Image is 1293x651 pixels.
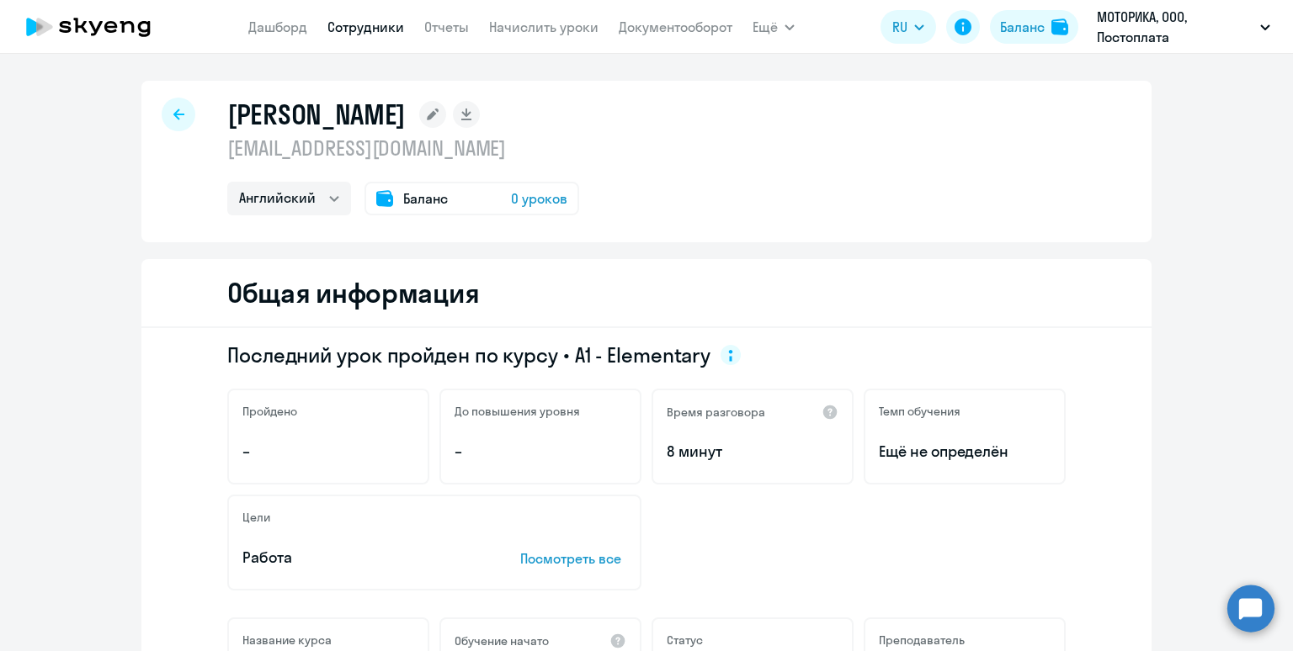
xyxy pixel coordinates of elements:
[242,404,297,419] h5: Пройдено
[227,98,406,131] h1: [PERSON_NAME]
[879,404,960,419] h5: Темп обучения
[227,341,710,368] span: Последний урок пройден по курсу • A1 - Elementary
[455,404,580,419] h5: До повышения уровня
[1000,17,1045,37] div: Баланс
[892,17,907,37] span: RU
[227,135,579,161] p: [EMAIL_ADDRESS][DOMAIN_NAME]
[511,188,567,209] span: 0 уроков
[242,510,270,525] h5: Цели
[753,17,778,37] span: Ещё
[455,633,549,648] h5: Обучение начато
[619,19,732,35] a: Документооборот
[990,10,1078,44] button: Балансbalance
[1051,19,1068,35] img: balance
[667,441,838,463] p: 8 минут
[242,632,332,648] h5: Название курса
[1088,7,1279,47] button: МОТОРИКА, ООО, Постоплата
[227,276,479,310] h2: Общая информация
[879,441,1051,463] span: Ещё не определён
[1097,7,1253,47] p: МОТОРИКА, ООО, Постоплата
[242,547,468,569] p: Работа
[424,19,469,35] a: Отчеты
[489,19,599,35] a: Начислить уроки
[520,548,626,569] p: Посмотреть все
[403,188,448,209] span: Баланс
[667,405,765,420] h5: Время разговора
[455,441,626,463] p: –
[753,10,795,44] button: Ещё
[879,632,965,648] h5: Преподаватель
[667,632,703,648] h5: Статус
[327,19,404,35] a: Сотрудники
[242,441,414,463] p: –
[881,10,936,44] button: RU
[248,19,307,35] a: Дашборд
